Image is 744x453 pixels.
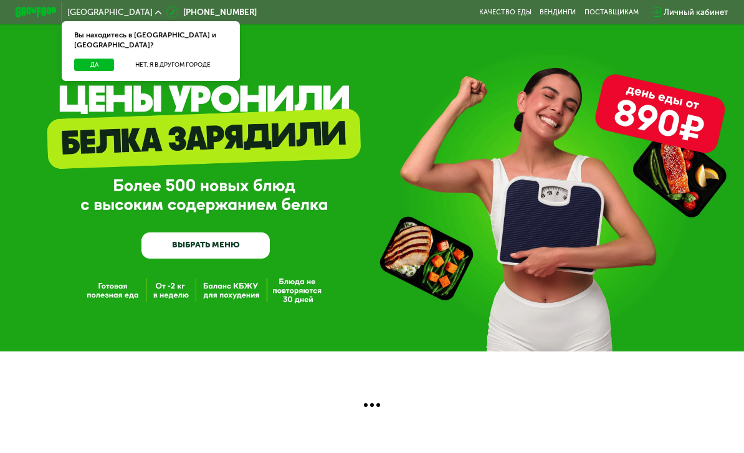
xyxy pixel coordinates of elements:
div: поставщикам [584,8,639,16]
a: ВЫБРАТЬ МЕНЮ [141,232,270,258]
button: Нет, я в другом городе [118,59,227,71]
a: Качество еды [479,8,532,16]
button: Да [74,59,114,71]
span: [GEOGRAPHIC_DATA] [67,8,153,16]
a: [PHONE_NUMBER] [166,6,257,19]
div: Вы находитесь в [GEOGRAPHIC_DATA] и [GEOGRAPHIC_DATA]? [62,21,239,59]
div: Личный кабинет [664,6,728,19]
a: Вендинги [540,8,576,16]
